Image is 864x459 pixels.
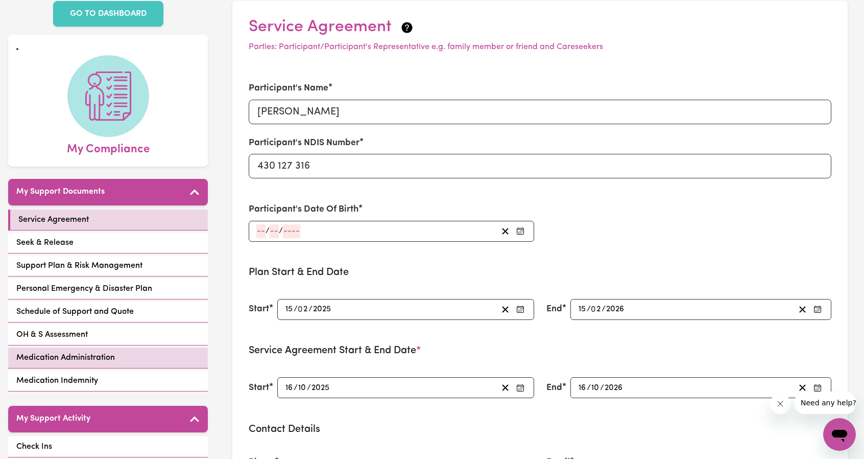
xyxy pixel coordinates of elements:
iframe: Message from company [795,392,856,414]
a: Support Plan & Risk Management [8,256,208,277]
label: End [546,303,562,316]
span: / [294,383,298,393]
a: Seek & Release [8,233,208,254]
a: Check Ins [8,437,208,457]
span: / [600,383,604,393]
span: Support Plan & Risk Management [16,260,142,272]
span: 0 [591,305,596,313]
a: OH & S Assessment [8,325,208,346]
input: -- [578,381,587,395]
span: Schedule of Support and Quote [16,306,134,318]
input: -- [285,381,294,395]
a: Medication Indemnity [8,371,208,392]
input: -- [298,381,307,395]
span: My Compliance [67,137,150,158]
button: My Support Activity [8,406,208,432]
input: ---- [313,303,332,316]
input: -- [298,303,308,316]
input: -- [578,303,587,316]
input: -- [270,224,279,238]
input: ---- [604,381,623,395]
p: Parties: Participant/Participant's Representative e.g. family member or friend and Careseekers [249,41,831,53]
a: GO TO DASHBOARD [53,1,163,27]
h3: Service Agreement Start & End Date [249,345,831,357]
span: / [587,383,591,393]
label: Start [249,381,269,395]
input: -- [256,224,266,238]
a: My Compliance [16,55,200,158]
span: 0 [298,305,303,313]
span: / [602,305,606,314]
input: -- [285,303,294,316]
span: Medication Indemnity [16,375,98,387]
a: Service Agreement [8,210,208,231]
h3: Plan Start & End Date [249,266,831,279]
span: / [587,305,591,314]
label: Participant's Name [249,82,328,95]
button: My Support Documents [8,179,208,205]
h5: My Support Activity [16,414,90,424]
label: Participant's Date Of Birth [249,203,358,216]
h3: Contact Details [249,423,831,435]
a: Medication Administration [8,348,208,369]
h5: My Support Documents [16,187,105,197]
span: Need any help? [6,7,62,15]
span: Service Agreement [18,214,89,226]
input: ---- [606,303,625,316]
input: ---- [311,381,330,395]
a: Personal Emergency & Disaster Plan [8,279,208,300]
label: End [546,381,562,395]
span: Medication Administration [16,352,115,364]
span: / [279,226,283,236]
span: / [308,305,313,314]
a: Schedule of Support and Quote [8,302,208,323]
span: Check Ins [16,441,52,453]
input: -- [591,303,602,316]
span: Personal Emergency & Disaster Plan [16,283,152,295]
input: ---- [283,224,300,238]
h2: Service Agreement [249,17,831,37]
iframe: Close message [770,394,790,414]
span: / [294,305,298,314]
span: / [266,226,270,236]
label: Start [249,303,269,316]
span: / [307,383,311,393]
label: Participant's NDIS Number [249,136,359,150]
input: -- [591,381,600,395]
span: Seek & Release [16,237,74,249]
span: OH & S Assessment [16,329,88,341]
iframe: Button to launch messaging window [823,418,856,451]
